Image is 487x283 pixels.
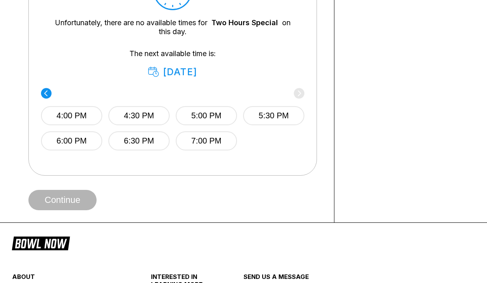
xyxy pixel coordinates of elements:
[176,106,237,125] button: 5:00 PM
[53,18,292,36] div: Unfortunately, there are no available times for on this day.
[243,106,304,125] button: 5:30 PM
[176,131,237,150] button: 7:00 PM
[41,131,102,150] button: 6:00 PM
[108,106,170,125] button: 4:30 PM
[108,131,170,150] button: 6:30 PM
[41,106,102,125] button: 4:00 PM
[53,49,292,78] div: The next available time is:
[148,66,197,78] div: [DATE]
[211,18,278,27] a: Two Hours Special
